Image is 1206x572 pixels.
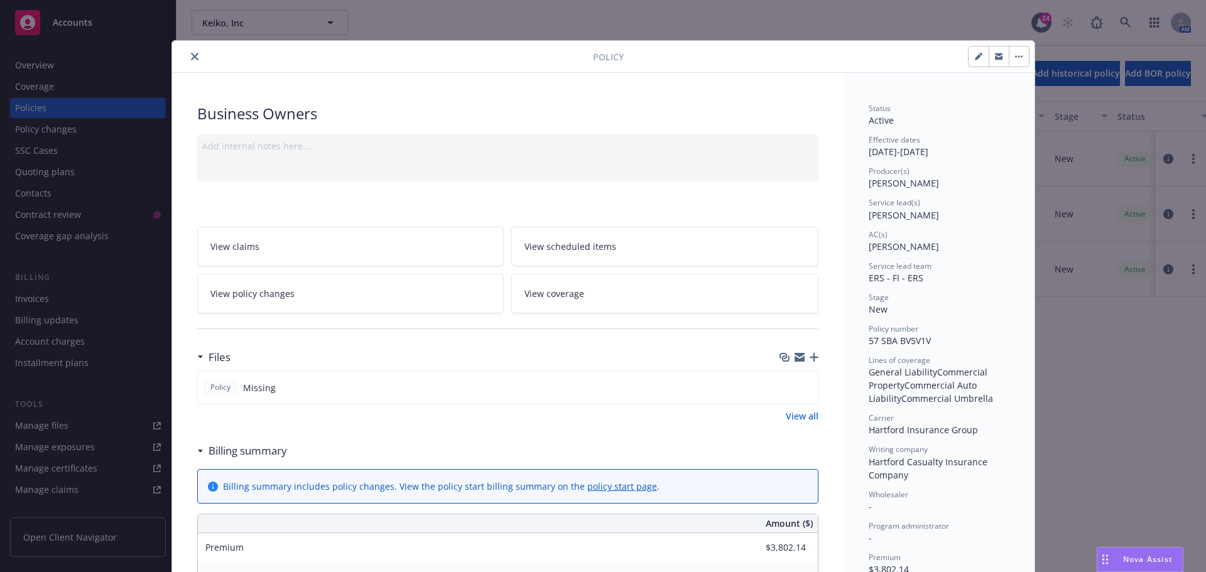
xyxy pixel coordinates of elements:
[210,287,295,300] span: View policy changes
[869,134,920,145] span: Effective dates
[869,209,939,221] span: [PERSON_NAME]
[197,349,231,365] div: Files
[869,366,937,378] span: General Liability
[869,177,939,189] span: [PERSON_NAME]
[869,303,888,315] span: New
[869,444,928,455] span: Writing company
[587,480,657,492] a: policy start page
[524,240,616,253] span: View scheduled items
[511,274,818,313] a: View coverage
[869,532,872,544] span: -
[869,521,949,531] span: Program administrator
[786,409,818,423] a: View all
[205,541,244,553] span: Premium
[869,229,888,240] span: AC(s)
[202,139,813,153] div: Add internal notes here...
[209,443,287,459] h3: Billing summary
[1097,548,1113,571] div: Drag to move
[869,197,920,208] span: Service lead(s)
[593,50,624,63] span: Policy
[869,489,908,500] span: Wholesaler
[901,392,993,404] span: Commercial Umbrella
[732,538,813,557] input: 0.00
[869,272,923,284] span: ERS - FI - ERS
[869,114,894,126] span: Active
[1123,554,1173,564] span: Nova Assist
[869,335,931,347] span: 57 SBA BV5V1V
[869,134,1009,158] div: [DATE] - [DATE]
[869,166,910,176] span: Producer(s)
[869,500,872,512] span: -
[511,227,818,266] a: View scheduled items
[869,424,978,436] span: Hartford Insurance Group
[524,287,584,300] span: View coverage
[766,517,813,530] span: Amount ($)
[869,366,990,391] span: Commercial Property
[869,355,930,365] span: Lines of coverage
[1097,547,1183,572] button: Nova Assist
[243,381,276,394] span: Missing
[869,323,918,334] span: Policy number
[869,240,939,252] span: [PERSON_NAME]
[869,552,901,563] span: Premium
[208,382,233,393] span: Policy
[197,274,504,313] a: View policy changes
[869,413,894,423] span: Carrier
[209,349,231,365] h3: Files
[869,292,889,303] span: Stage
[187,49,202,64] button: close
[197,443,287,459] div: Billing summary
[223,480,660,493] div: Billing summary includes policy changes. View the policy start billing summary on the .
[869,103,891,114] span: Status
[210,240,259,253] span: View claims
[197,227,504,266] a: View claims
[869,261,932,271] span: Service lead team
[197,103,818,124] div: Business Owners
[869,379,979,404] span: Commercial Auto Liability
[869,456,990,481] span: Hartford Casualty Insurance Company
